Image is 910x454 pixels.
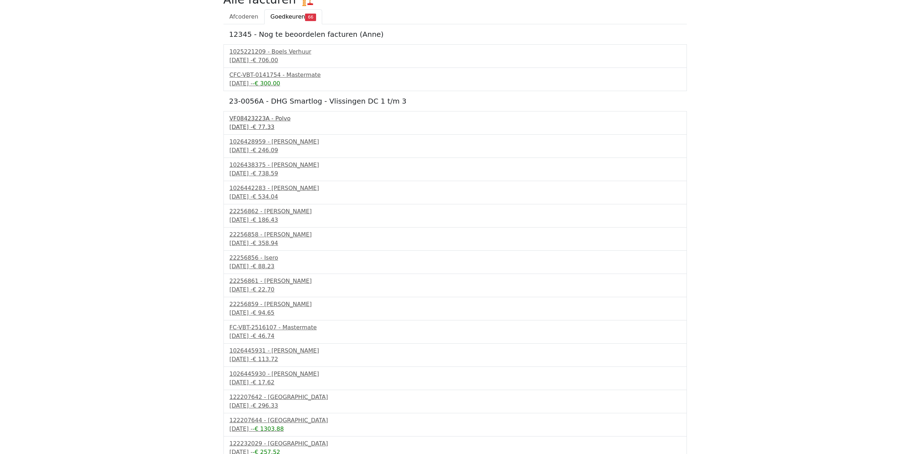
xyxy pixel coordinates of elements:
div: [DATE] - [230,285,681,294]
div: FC-VBT-2516107 - Mastermate [230,323,681,332]
div: CFC-VBT-0141754 - Mastermate [230,71,681,79]
span: € 113.72 [252,356,278,363]
a: 1026428959 - [PERSON_NAME][DATE] -€ 246.09 [230,138,681,155]
div: 1026438375 - [PERSON_NAME] [230,161,681,169]
div: [DATE] - [230,262,681,271]
span: € 706.00 [252,57,278,64]
div: [DATE] - [230,169,681,178]
a: Afcoderen [223,9,265,24]
a: 22256861 - [PERSON_NAME][DATE] -€ 22.70 [230,277,681,294]
span: € 22.70 [252,286,274,293]
div: 22256862 - [PERSON_NAME] [230,207,681,216]
div: 1025221209 - Boels Verhuur [230,48,681,56]
div: 22256861 - [PERSON_NAME] [230,277,681,285]
span: 66 [305,14,316,21]
a: VF08423223A - Polvo[DATE] -€ 77.33 [230,114,681,131]
div: [DATE] - [230,355,681,364]
div: 22256859 - [PERSON_NAME] [230,300,681,309]
div: 1026442283 - [PERSON_NAME] [230,184,681,193]
div: [DATE] - [230,239,681,248]
span: € 738.59 [252,170,278,177]
span: € 17.62 [252,379,274,386]
div: [DATE] - [230,123,681,131]
a: 1026438375 - [PERSON_NAME][DATE] -€ 738.59 [230,161,681,178]
div: [DATE] - [230,425,681,433]
a: Goedkeuren66 [264,9,322,24]
div: 122207642 - [GEOGRAPHIC_DATA] [230,393,681,401]
a: 122207642 - [GEOGRAPHIC_DATA][DATE] -€ 296.33 [230,393,681,410]
span: -€ 1303.88 [252,425,284,432]
div: 122207644 - [GEOGRAPHIC_DATA] [230,416,681,425]
div: 1026445930 - [PERSON_NAME] [230,370,681,378]
div: 122232029 - [GEOGRAPHIC_DATA] [230,439,681,448]
span: € 94.65 [252,309,274,316]
span: -€ 300.00 [252,80,280,87]
div: [DATE] - [230,56,681,65]
a: 22256856 - Isero[DATE] -€ 88.23 [230,254,681,271]
div: 1026428959 - [PERSON_NAME] [230,138,681,146]
a: 1026445930 - [PERSON_NAME][DATE] -€ 17.62 [230,370,681,387]
h5: 12345 - Nog te beoordelen facturen (Anne) [229,30,681,39]
span: € 246.09 [252,147,278,154]
a: 1026442283 - [PERSON_NAME][DATE] -€ 534.04 [230,184,681,201]
a: FC-VBT-2516107 - Mastermate[DATE] -€ 46.74 [230,323,681,340]
a: 22256859 - [PERSON_NAME][DATE] -€ 94.65 [230,300,681,317]
div: [DATE] - [230,332,681,340]
a: 22256862 - [PERSON_NAME][DATE] -€ 186.43 [230,207,681,224]
div: VF08423223A - Polvo [230,114,681,123]
span: € 46.74 [252,333,274,339]
span: € 186.43 [252,216,278,223]
a: 1026445931 - [PERSON_NAME][DATE] -€ 113.72 [230,346,681,364]
div: [DATE] - [230,193,681,201]
div: [DATE] - [230,401,681,410]
span: € 534.04 [252,193,278,200]
div: [DATE] - [230,378,681,387]
span: € 88.23 [252,263,274,270]
span: € 358.94 [252,240,278,246]
a: 1025221209 - Boels Verhuur[DATE] -€ 706.00 [230,48,681,65]
span: Afcoderen [230,13,259,20]
div: [DATE] - [230,146,681,155]
div: [DATE] - [230,79,681,88]
div: 22256856 - Isero [230,254,681,262]
div: [DATE] - [230,309,681,317]
span: € 296.33 [252,402,278,409]
a: 22256858 - [PERSON_NAME][DATE] -€ 358.94 [230,230,681,248]
span: Goedkeuren [270,13,305,20]
span: € 77.33 [252,124,274,130]
div: [DATE] - [230,216,681,224]
div: 1026445931 - [PERSON_NAME] [230,346,681,355]
a: 122207644 - [GEOGRAPHIC_DATA][DATE] --€ 1303.88 [230,416,681,433]
h5: 23-0056A - DHG Smartlog - Vlissingen DC 1 t/m 3 [229,97,681,105]
a: CFC-VBT-0141754 - Mastermate[DATE] --€ 300.00 [230,71,681,88]
div: 22256858 - [PERSON_NAME] [230,230,681,239]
